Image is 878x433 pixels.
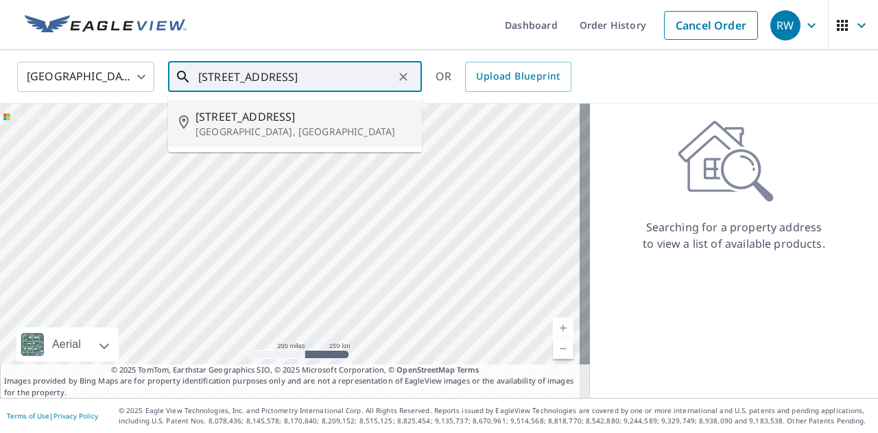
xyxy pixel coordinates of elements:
[119,406,871,426] p: © 2025 Eagle View Technologies, Inc. and Pictometry International Corp. All Rights Reserved. Repo...
[195,125,411,139] p: [GEOGRAPHIC_DATA], [GEOGRAPHIC_DATA]
[436,62,571,92] div: OR
[195,108,411,125] span: [STREET_ADDRESS]
[664,11,758,40] a: Cancel Order
[394,67,413,86] button: Clear
[642,219,826,252] p: Searching for a property address to view a list of available products.
[476,68,560,85] span: Upload Blueprint
[54,411,98,421] a: Privacy Policy
[25,15,187,36] img: EV Logo
[7,411,49,421] a: Terms of Use
[17,58,154,96] div: [GEOGRAPHIC_DATA]
[7,412,98,420] p: |
[48,327,85,362] div: Aerial
[465,62,571,92] a: Upload Blueprint
[553,338,573,359] a: Current Level 5, Zoom Out
[111,364,479,376] span: © 2025 TomTom, Earthstar Geographics SIO, © 2025 Microsoft Corporation, ©
[396,364,454,375] a: OpenStreetMap
[457,364,479,375] a: Terms
[198,58,394,96] input: Search by address or latitude-longitude
[770,10,800,40] div: RW
[16,327,119,362] div: Aerial
[553,318,573,338] a: Current Level 5, Zoom In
